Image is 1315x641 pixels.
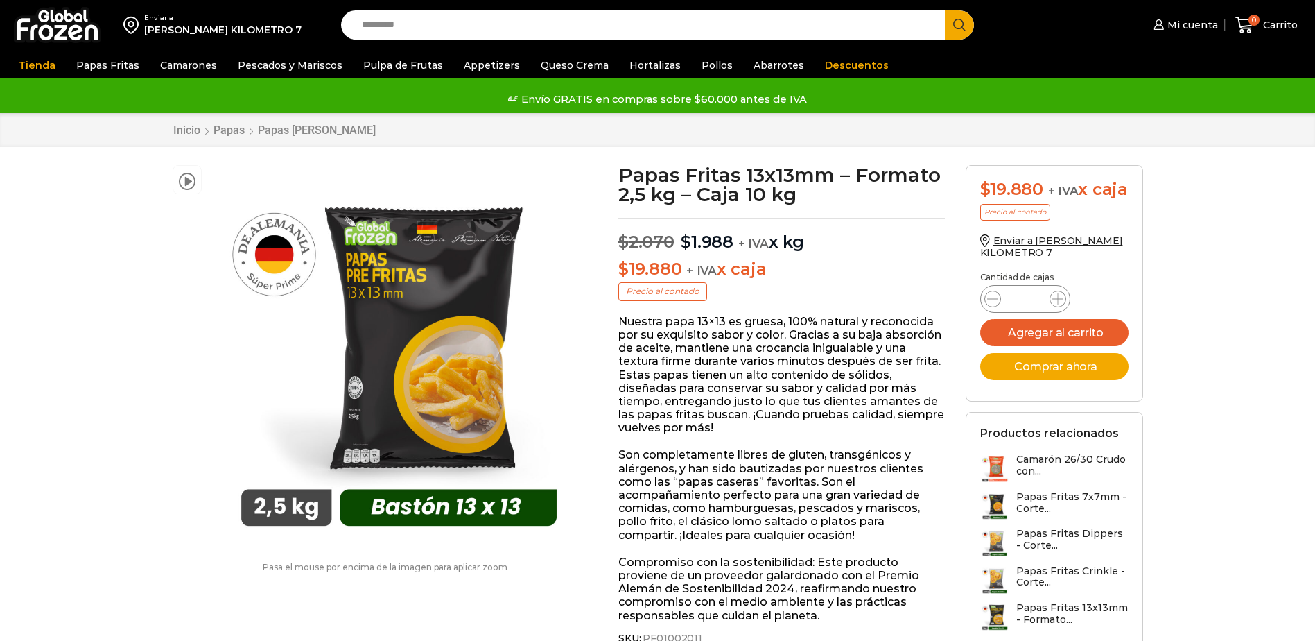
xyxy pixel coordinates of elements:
[1232,9,1301,42] a: 0 Carrito
[695,52,740,78] a: Pollos
[618,259,681,279] bdi: 19.880
[69,52,146,78] a: Papas Fritas
[213,123,245,137] a: Papas
[618,315,945,435] p: Nuestra papa 13×13 es gruesa, 100% natural y reconocida por su exquisito sabor y color. Gracias a...
[1260,18,1298,32] span: Carrito
[356,52,450,78] a: Pulpa de Frutas
[818,52,896,78] a: Descuentos
[457,52,527,78] a: Appetizers
[1248,15,1260,26] span: 0
[231,52,349,78] a: Pescados y Mariscos
[686,264,717,277] span: + IVA
[980,234,1123,259] a: Enviar a [PERSON_NAME] KILOMETRO 7
[980,353,1129,380] button: Comprar ahora
[618,165,945,204] h1: Papas Fritas 13x13mm – Formato 2,5 kg – Caja 10 kg
[618,556,945,622] p: Compromiso con la sostenibilidad: Este producto proviene de un proveedor galardonado con el Premi...
[153,52,224,78] a: Camarones
[738,237,769,250] span: + IVA
[618,232,629,252] span: $
[980,427,1119,440] h2: Productos relacionados
[945,10,974,40] button: Search button
[980,319,1129,346] button: Agregar al carrito
[681,232,733,252] bdi: 1.988
[123,13,144,37] img: address-field-icon.svg
[1048,184,1079,198] span: + IVA
[1016,491,1129,515] h3: Papas Fritas 7x7mm - Corte...
[980,565,1129,595] a: Papas Fritas Crinkle - Corte...
[618,448,945,541] p: Son completamente libres de gluten, transgénicos y alérgenos, y han sido bautizadas por nuestros ...
[257,123,376,137] a: Papas [PERSON_NAME]
[980,179,991,199] span: $
[534,52,616,78] a: Queso Crema
[980,273,1129,282] p: Cantidad de cajas
[618,218,945,253] p: x kg
[980,454,1129,484] a: Camarón 26/30 Crudo con...
[618,259,945,280] p: x caja
[144,13,302,23] div: Enviar a
[980,602,1129,632] a: Papas Fritas 13x13mm - Formato...
[980,528,1129,558] a: Papas Fritas Dippers - Corte...
[681,232,691,252] span: $
[980,179,1043,199] bdi: 19.880
[980,180,1129,200] div: x caja
[618,259,629,279] span: $
[1016,565,1129,589] h3: Papas Fritas Crinkle - Corte...
[980,491,1129,521] a: Papas Fritas 7x7mm - Corte...
[12,52,62,78] a: Tienda
[747,52,811,78] a: Abarrotes
[1012,289,1038,309] input: Product quantity
[1016,528,1129,552] h3: Papas Fritas Dippers - Corte...
[144,23,302,37] div: [PERSON_NAME] KILOMETRO 7
[173,123,376,137] nav: Breadcrumb
[1016,454,1129,477] h3: Camarón 26/30 Crudo con...
[1150,11,1218,39] a: Mi cuenta
[1016,602,1129,626] h3: Papas Fritas 13x13mm - Formato...
[618,282,707,300] p: Precio al contado
[173,563,598,572] p: Pasa el mouse por encima de la imagen para aplicar zoom
[173,123,201,137] a: Inicio
[1164,18,1218,32] span: Mi cuenta
[618,232,674,252] bdi: 2.070
[622,52,688,78] a: Hortalizas
[209,165,589,546] img: 13-x-13-2kg
[980,204,1050,221] p: Precio al contado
